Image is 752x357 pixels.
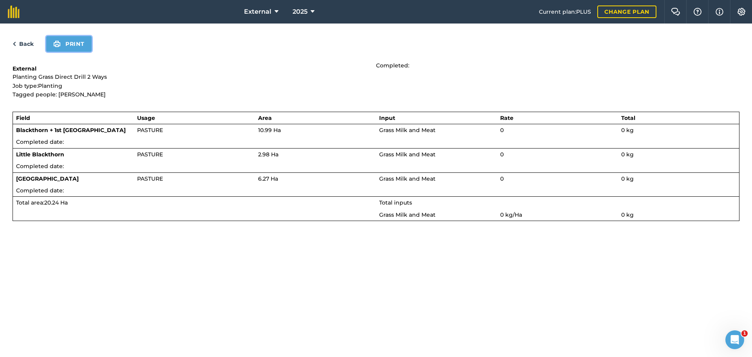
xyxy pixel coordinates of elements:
a: Change plan [597,5,656,18]
td: 2.98 Ha [255,148,376,160]
td: 0 [497,124,618,136]
td: Completed date: [13,185,739,197]
td: 6.27 Ha [255,172,376,185]
span: 2025 [293,7,307,16]
img: svg+xml;base64,PHN2ZyB4bWxucz0iaHR0cDovL3d3dy53My5vcmcvMjAwMC9zdmciIHdpZHRoPSI5IiBoZWlnaHQ9IjI0Ii... [13,39,16,49]
img: A question mark icon [693,8,702,16]
p: Tagged people: [PERSON_NAME] [13,90,376,99]
th: Usage [134,112,255,124]
th: Field [13,112,134,124]
td: 0 kg [618,209,739,221]
td: Total area : 20.24 Ha [13,197,376,209]
td: 10.99 Ha [255,124,376,136]
td: 0 kg [618,172,739,185]
img: A cog icon [737,8,746,16]
img: Two speech bubbles overlapping with the left bubble in the forefront [671,8,680,16]
th: Area [255,112,376,124]
span: External [244,7,271,16]
h1: External [13,65,376,72]
strong: Blackthorn + 1st [GEOGRAPHIC_DATA] [16,127,126,134]
td: PASTURE [134,124,255,136]
td: Grass Milk and Meat [376,124,497,136]
th: Input [376,112,497,124]
span: Current plan : PLUS [539,7,591,16]
td: 0 kg [618,148,739,160]
img: svg+xml;base64,PHN2ZyB4bWxucz0iaHR0cDovL3d3dy53My5vcmcvMjAwMC9zdmciIHdpZHRoPSIxNyIgaGVpZ2h0PSIxNy... [716,7,723,16]
td: PASTURE [134,148,255,160]
td: 0 kg / Ha [497,209,618,221]
th: Total [618,112,739,124]
p: Planting Grass Direct Drill 2 Ways [13,72,376,81]
td: 0 [497,172,618,185]
th: Rate [497,112,618,124]
td: Completed date: [13,136,739,148]
td: 0 [497,148,618,160]
img: fieldmargin Logo [8,5,20,18]
td: 0 kg [618,124,739,136]
a: Back [13,39,34,49]
span: 1 [741,330,748,337]
img: svg+xml;base64,PHN2ZyB4bWxucz0iaHR0cDovL3d3dy53My5vcmcvMjAwMC9zdmciIHdpZHRoPSIxOSIgaGVpZ2h0PSIyNC... [53,39,61,49]
iframe: Intercom live chat [725,330,744,349]
button: Print [46,36,92,52]
strong: Little Blackthorn [16,151,64,158]
td: PASTURE [134,172,255,185]
p: Completed: [376,61,739,70]
strong: [GEOGRAPHIC_DATA] [16,175,79,182]
p: Job type: Planting [13,82,376,90]
td: Grass Milk and Meat [376,209,497,221]
td: Grass Milk and Meat [376,172,497,185]
td: Total inputs [376,197,739,209]
td: Completed date: [13,160,739,172]
td: Grass Milk and Meat [376,148,497,160]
